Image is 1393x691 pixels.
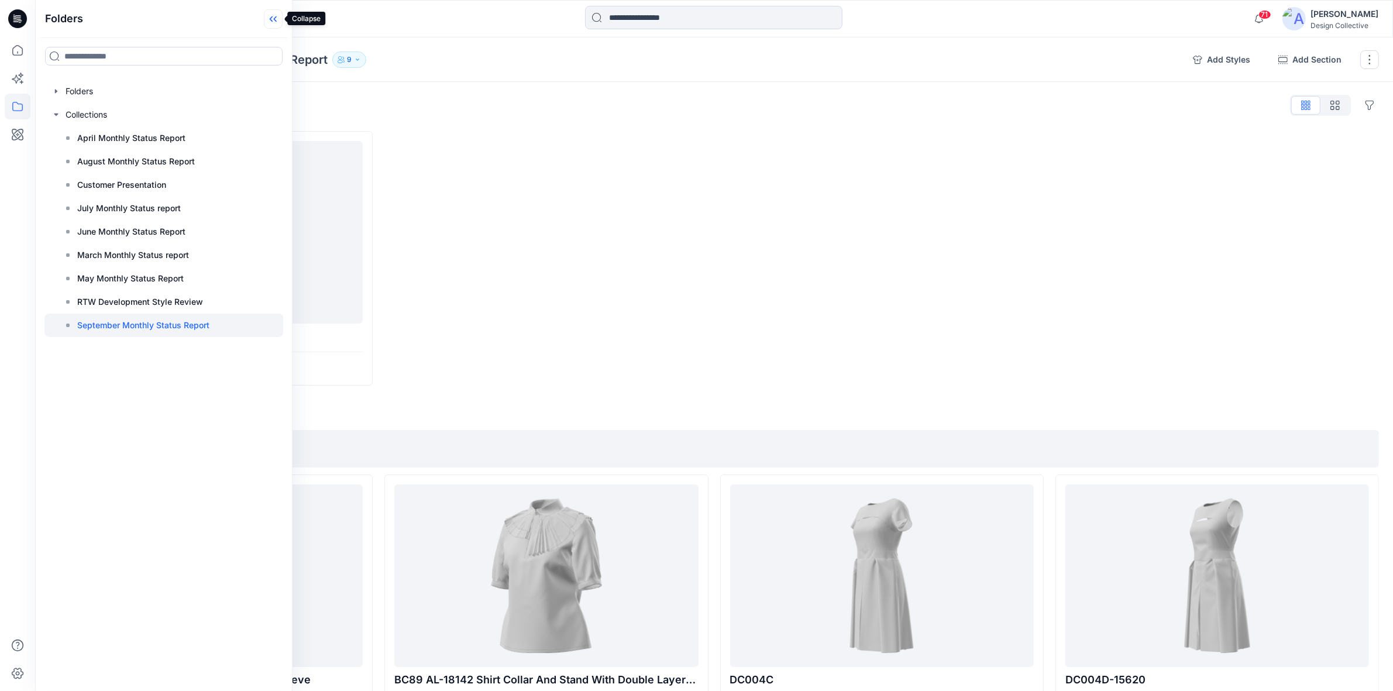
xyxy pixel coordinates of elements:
[77,271,184,286] p: May Monthly Status Report
[1282,7,1306,30] img: avatar
[77,131,185,145] p: April Monthly Status Report
[77,154,195,169] p: August Monthly Status Report
[1258,10,1271,19] span: 71
[77,178,166,192] p: Customer Presentation
[77,248,189,262] p: March Monthly Status report
[1184,50,1260,69] button: Add Styles
[77,295,203,309] p: RTW Development Style Review
[347,53,352,66] p: 9
[77,225,185,239] p: June Monthly Status Report
[730,672,1034,688] p: DC004C
[332,51,366,68] button: 9
[1360,96,1379,115] button: Options
[1269,50,1351,69] button: Add Section
[77,201,181,215] p: July Monthly Status report
[394,672,698,688] p: BC89 AL-18142 Shirt Collar And stand With Double Layer Pleated Yokes
[1311,7,1378,21] div: [PERSON_NAME]
[77,318,209,332] p: September Monthly Status Report
[1065,672,1369,688] p: DC004D-15620
[1311,21,1378,30] div: Design Collective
